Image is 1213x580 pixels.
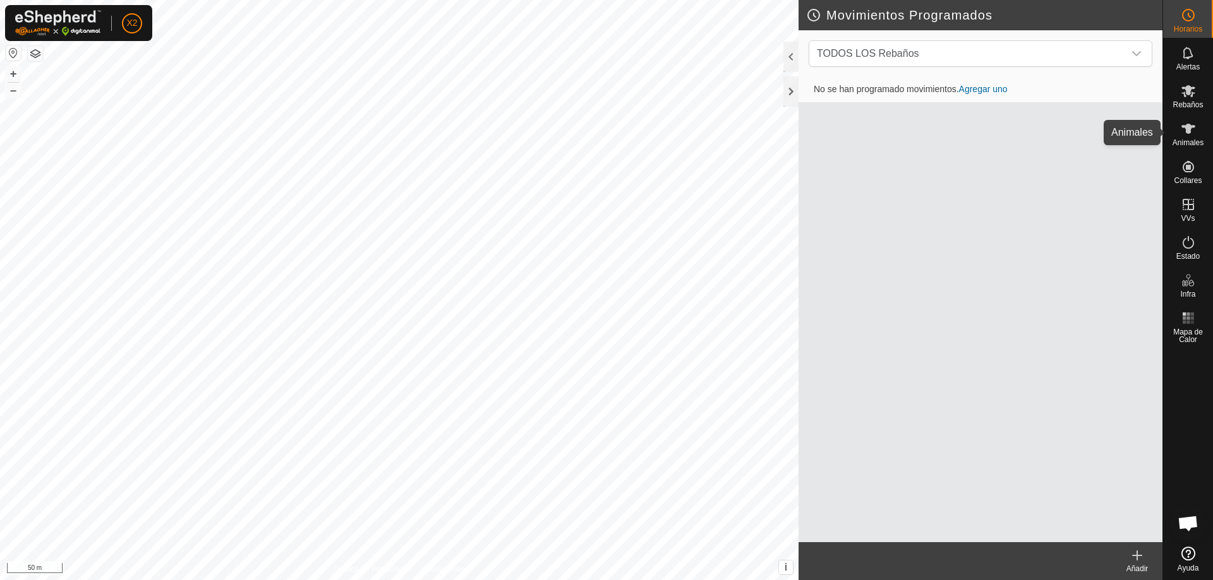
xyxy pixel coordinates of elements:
span: Mapa de Calor [1166,328,1210,343]
button: Capas del Mapa [28,46,43,61]
span: No se han programado movimientos. [804,84,1018,94]
span: Infra [1180,290,1195,298]
span: TODOS LOS Rebaños [812,41,1124,66]
h2: Movimientos Programados [806,8,1162,23]
a: Contáctenos [422,564,464,575]
span: Estado [1176,252,1200,260]
button: – [6,83,21,98]
span: Animales [1173,139,1204,146]
button: Restablecer Mapa [6,45,21,61]
span: Ayuda [1178,564,1199,572]
span: Horarios [1174,25,1202,33]
div: dropdown trigger [1124,41,1149,66]
span: Alertas [1176,63,1200,71]
a: Política de Privacidad [334,564,407,575]
button: i [779,560,793,574]
span: TODOS LOS Rebaños [817,48,919,59]
div: Chat abierto [1169,504,1207,542]
div: Añadir [1112,563,1162,574]
span: VVs [1181,215,1195,222]
button: + [6,66,21,81]
span: i [785,562,787,572]
span: Rebaños [1173,101,1203,109]
img: Logo Gallagher [15,10,101,36]
a: Agregar uno [959,84,1008,94]
span: Collares [1174,177,1202,184]
a: Ayuda [1163,542,1213,577]
span: X2 [126,16,137,30]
